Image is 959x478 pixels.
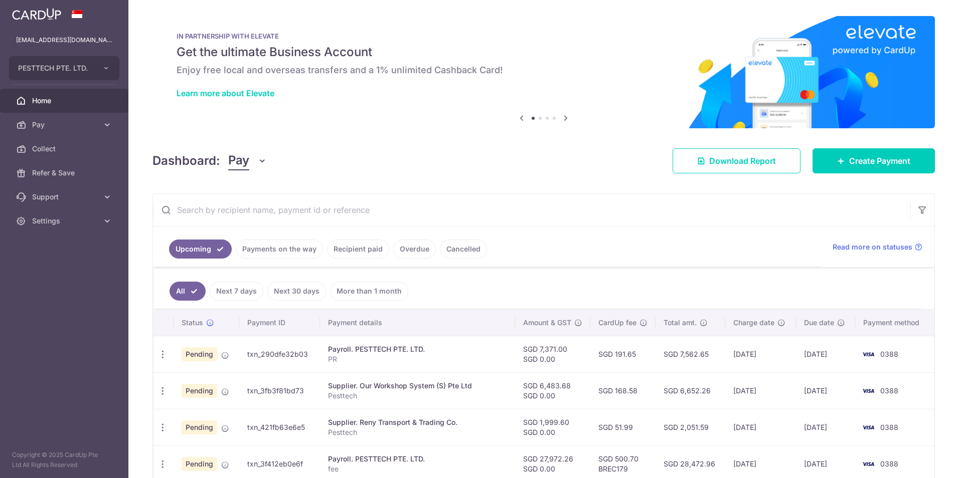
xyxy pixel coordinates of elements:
p: Pesttech [328,427,507,437]
span: Pending [182,457,217,471]
span: Pending [182,347,217,361]
a: Create Payment [813,148,935,173]
span: Status [182,318,203,328]
button: Pay [228,151,267,170]
td: [DATE] [725,336,796,372]
img: Bank Card [858,421,878,433]
span: 0388 [880,350,898,358]
td: txn_421fb63e6e5 [239,409,319,445]
img: Bank Card [858,458,878,470]
span: Collect [32,144,98,154]
th: Payment details [320,310,515,336]
td: [DATE] [796,336,855,372]
img: Renovation banner [152,16,935,128]
td: txn_290dfe32b03 [239,336,319,372]
td: [DATE] [725,372,796,409]
p: fee [328,464,507,474]
td: SGD 7,562.65 [656,336,726,372]
th: Payment ID [239,310,319,336]
td: SGD 6,483.68 SGD 0.00 [515,372,590,409]
h6: Enjoy free local and overseas transfers and a 1% unlimited Cashback Card! [177,64,911,76]
td: txn_3fb3f81bd73 [239,372,319,409]
span: Due date [804,318,834,328]
span: Pay [228,151,249,170]
a: Download Report [673,148,801,173]
a: Upcoming [169,240,232,259]
img: CardUp [12,8,61,20]
span: Download Report [709,155,776,167]
span: CardUp fee [598,318,636,328]
span: Settings [32,216,98,226]
span: Charge date [733,318,774,328]
div: Supplier. Our Workshop System (S) Pte Ltd [328,381,507,391]
a: Recipient paid [327,240,389,259]
span: Refer & Save [32,168,98,178]
td: SGD 168.58 [590,372,656,409]
p: IN PARTNERSHIP WITH ELEVATE [177,32,911,40]
a: Next 7 days [210,282,263,301]
td: SGD 2,051.59 [656,409,726,445]
a: All [170,282,206,301]
td: SGD 6,652.26 [656,372,726,409]
span: Home [32,96,98,106]
td: SGD 1,999.60 SGD 0.00 [515,409,590,445]
td: [DATE] [796,409,855,445]
span: Support [32,192,98,202]
span: Pending [182,384,217,398]
h5: Get the ultimate Business Account [177,44,911,60]
span: Pending [182,420,217,434]
span: 0388 [880,423,898,431]
span: PESTTECH PTE. LTD. [18,63,92,73]
td: SGD 7,371.00 SGD 0.00 [515,336,590,372]
td: SGD 51.99 [590,409,656,445]
a: Learn more about Elevate [177,88,274,98]
a: Cancelled [440,240,487,259]
td: [DATE] [725,409,796,445]
a: Next 30 days [267,282,326,301]
th: Payment method [855,310,934,336]
div: Supplier. Reny Transport & Trading Co. [328,417,507,427]
div: Payroll. PESTTECH PTE. LTD. [328,344,507,354]
input: Search by recipient name, payment id or reference [153,194,910,226]
img: Bank Card [858,385,878,397]
h4: Dashboard: [152,152,220,170]
div: Payroll. PESTTECH PTE. LTD. [328,454,507,464]
span: Total amt. [664,318,697,328]
button: PESTTECH PTE. LTD. [9,56,119,80]
span: 0388 [880,386,898,395]
td: SGD 191.65 [590,336,656,372]
span: Create Payment [849,155,910,167]
span: Amount & GST [523,318,571,328]
span: Pay [32,120,98,130]
span: 0388 [880,459,898,468]
td: [DATE] [796,372,855,409]
img: Bank Card [858,348,878,360]
a: More than 1 month [330,282,408,301]
a: Payments on the way [236,240,323,259]
p: [EMAIL_ADDRESS][DOMAIN_NAME] [16,35,112,45]
p: PR [328,354,507,364]
a: Read more on statuses [833,242,922,252]
span: Read more on statuses [833,242,912,252]
a: Overdue [393,240,436,259]
p: Pesttech [328,391,507,401]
